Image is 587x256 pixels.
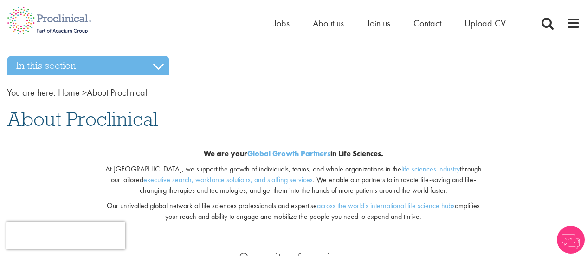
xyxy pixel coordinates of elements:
[401,164,460,174] a: life sciences industry
[317,201,455,210] a: across the world's international life science hubs
[413,17,441,29] a: Contact
[6,222,125,249] iframe: reCAPTCHA
[313,17,344,29] a: About us
[557,226,585,254] img: Chatbot
[143,175,313,184] a: executive search, workforce solutions, and staffing services
[274,17,290,29] a: Jobs
[247,149,330,158] a: Global Growth Partners
[105,201,482,222] p: Our unrivalled global network of life sciences professionals and expertise amplifies your reach a...
[58,86,80,98] a: breadcrumb link to Home
[105,164,482,196] p: At [GEOGRAPHIC_DATA], we support the growth of individuals, teams, and whole organizations in the...
[367,17,390,29] a: Join us
[204,149,383,158] b: We are your in Life Sciences.
[58,86,147,98] span: About Proclinical
[464,17,506,29] a: Upload CV
[7,86,56,98] span: You are here:
[7,106,158,131] span: About Proclinical
[7,56,169,75] h3: In this section
[82,86,87,98] span: >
